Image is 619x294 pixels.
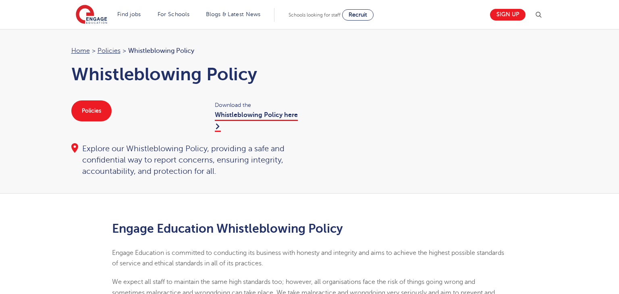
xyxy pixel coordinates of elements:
span: Download the [215,100,301,110]
img: Engage Education [76,5,107,25]
a: For Schools [158,11,189,17]
a: Home [71,47,90,54]
strong: Engage Education Whistleblowing Policy [112,222,343,236]
h1: Whistleblowing Policy [71,64,302,84]
a: Sign up [490,9,526,21]
span: Whistleblowing Policy [128,46,194,56]
span: Engage Education is committed to conducting its business with honesty and integrity and aims to a... [112,249,504,267]
a: Find jobs [117,11,141,17]
a: Recruit [342,9,374,21]
a: Blogs & Latest News [206,11,261,17]
a: Policies [71,100,112,121]
span: > [123,47,126,54]
a: Policies [98,47,120,54]
a: Whistleblowing Policy here [215,111,298,131]
span: Recruit [349,12,367,18]
nav: breadcrumb [71,46,302,56]
span: Schools looking for staff [289,12,341,18]
span: > [92,47,96,54]
div: Explore our Whistleblowing Policy, providing a safe and confidential way to report concerns, ensu... [71,143,302,177]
